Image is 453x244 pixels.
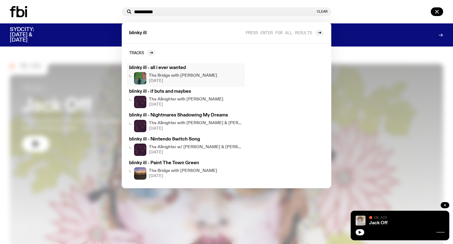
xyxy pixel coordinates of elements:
span: [DATE] [149,150,243,154]
a: Jack Off [369,221,388,226]
h4: The Allnighter w/ [PERSON_NAME] & [PERSON_NAME] [149,145,243,149]
span: blinky ill [129,31,147,35]
a: blinky ill - Nintendo Switch SongThe Allnighter w/ [PERSON_NAME] & [PERSON_NAME][DATE] [127,135,245,158]
a: blinky ill - if buts and maybesThe Allnighter with [PERSON_NAME][DATE] [127,87,245,111]
h4: The Bridge with [PERSON_NAME] [149,169,217,173]
span: [DATE] [149,103,223,107]
a: blinky ill - all i ever wantedAmelia Sparke is wearing a black hoodie and pants, leaning against ... [127,63,245,87]
h3: blinky ill - Nintendo Switch Song [129,137,243,142]
span: On Air [374,215,387,219]
a: Press enter for all results [246,30,324,36]
button: Clear [317,10,328,13]
a: Tracks [129,50,156,56]
img: Amelia Sparke is wearing a black hoodie and pants, leaning against a blue, green and pink wall wi... [134,72,146,84]
a: blinky ill - Paint The Town GreenThe Bridge with [PERSON_NAME][DATE] [127,158,245,182]
a: blinky ill - Nightmares Shadowing My DreamsThe Allnighter with [PERSON_NAME] & [PERSON_NAME][DATE] [127,111,245,134]
h2: Tracks [129,50,144,55]
span: [DATE] [149,127,243,131]
h3: blinky ill - all i ever wanted [129,66,243,70]
h3: blinky ill - Paint The Town Green [129,161,243,165]
h4: The Allnighter with [PERSON_NAME] & [PERSON_NAME] [149,121,243,125]
span: [DATE] [149,79,217,83]
h3: SYDCITY: [DATE] & [DATE] [10,27,49,43]
h3: blinky ill - if buts and maybes [129,89,243,94]
img: a dotty lady cuddling her cat amongst flowers [356,216,365,226]
h3: blinky ill - Nightmares Shadowing My Dreams [129,113,243,118]
span: Press enter for all results [246,30,312,35]
h4: The Bridge with [PERSON_NAME] [149,74,217,78]
h4: The Allnighter with [PERSON_NAME] [149,97,223,101]
span: [DATE] [149,174,217,178]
